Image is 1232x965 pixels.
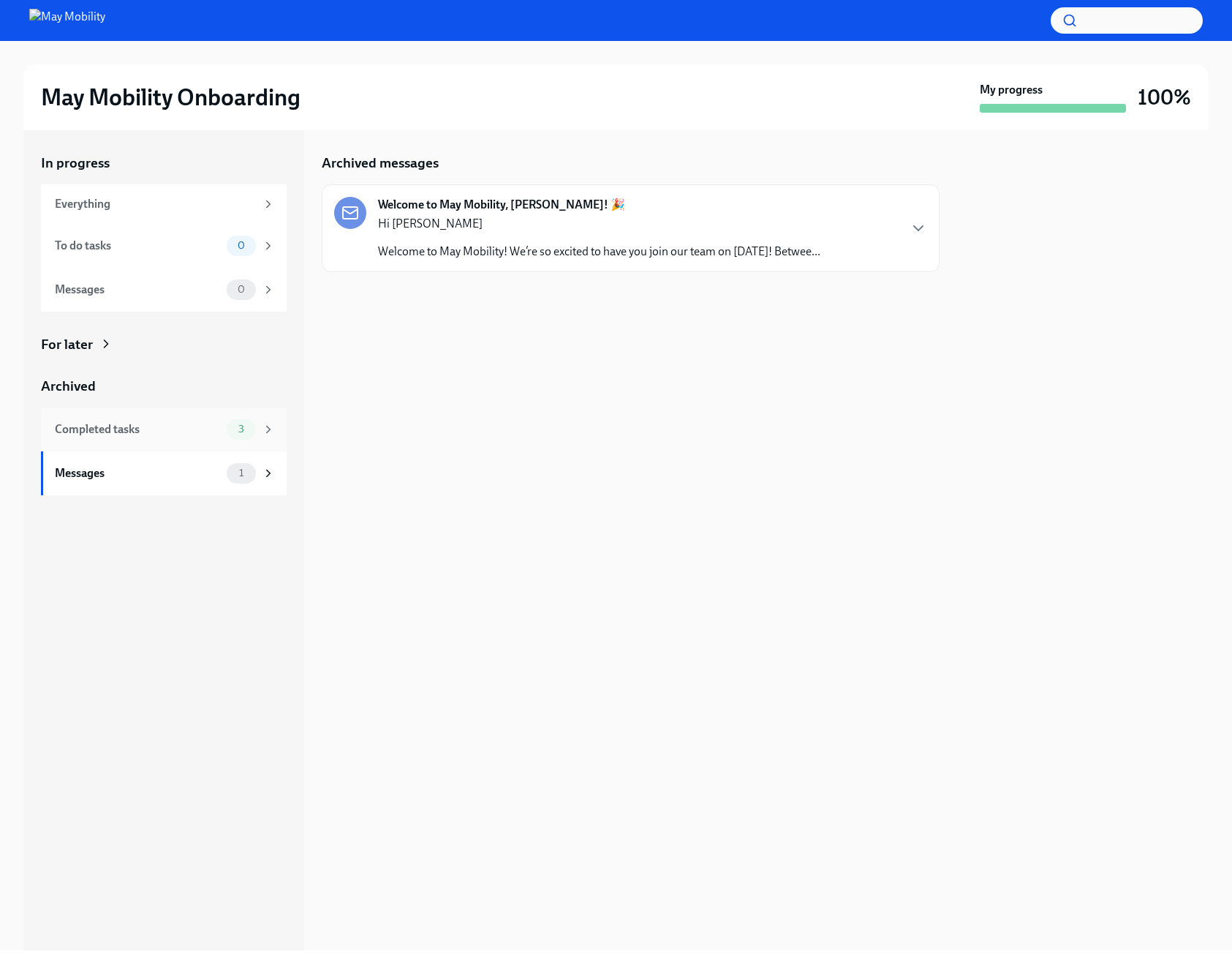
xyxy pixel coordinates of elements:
a: Completed tasks3 [41,408,287,451]
h3: 100% [1138,84,1191,110]
a: Archived [41,377,287,396]
div: Completed tasks [55,421,221,438]
a: To do tasks0 [41,224,287,268]
span: 3 [230,424,253,435]
p: Welcome to May Mobility! We’re so excited to have you join our team on [DATE]! Betwee... [378,244,820,260]
strong: Welcome to May Mobility, [PERSON_NAME]! 🎉 [378,197,625,213]
span: 1 [230,468,252,478]
a: For later [41,335,287,354]
div: Messages [55,465,221,481]
a: Everything [41,184,287,224]
a: In progress [41,154,287,173]
div: Messages [55,282,221,298]
span: 0 [229,240,254,251]
h2: May Mobility Onboarding [41,83,301,112]
img: May Mobility [29,9,105,32]
div: To do tasks [55,238,221,254]
div: For later [41,335,93,354]
a: Messages0 [41,268,287,312]
span: 0 [229,284,254,295]
a: Messages1 [41,451,287,495]
p: Hi [PERSON_NAME] [378,216,820,232]
h5: Archived messages [322,154,439,173]
strong: My progress [980,82,1043,98]
div: Everything [55,196,256,212]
